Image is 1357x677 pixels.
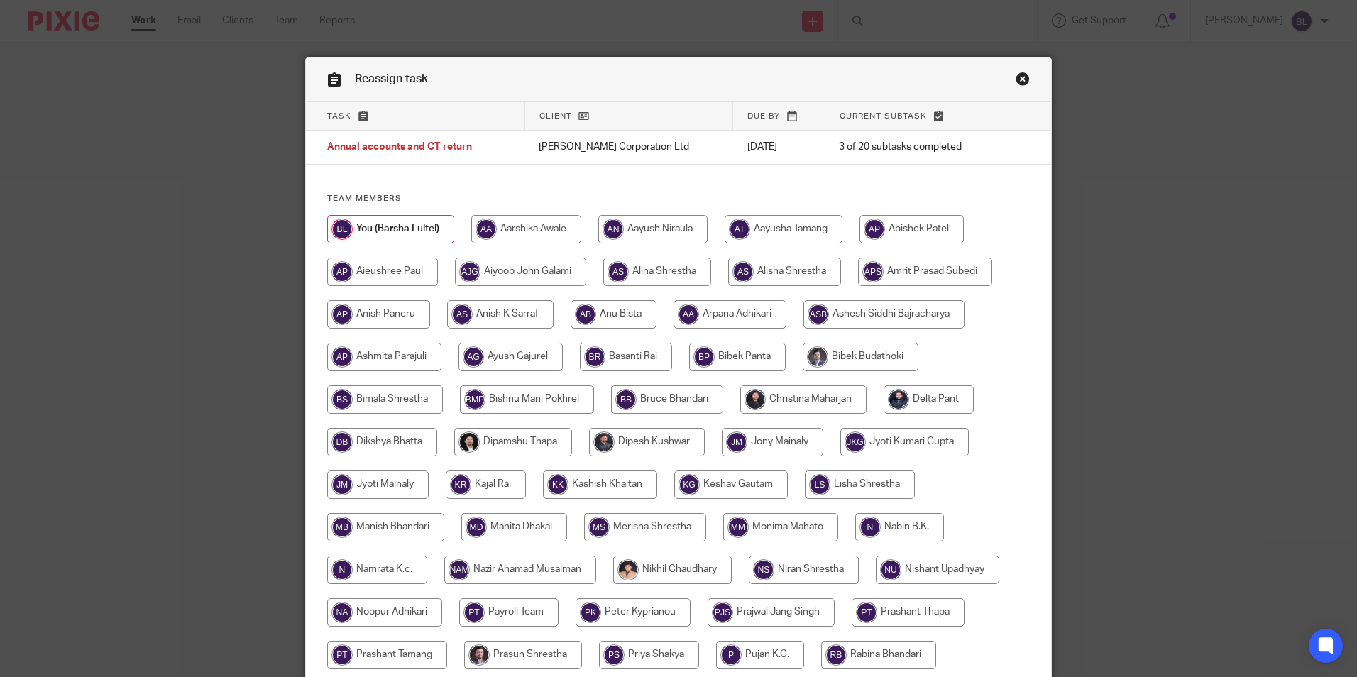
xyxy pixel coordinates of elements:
span: Current subtask [840,112,927,120]
span: Due by [747,112,780,120]
span: Client [539,112,572,120]
h4: Team members [327,193,1030,204]
td: 3 of 20 subtasks completed [825,131,1001,165]
p: [PERSON_NAME] Corporation Ltd [539,140,719,154]
a: Close this dialog window [1016,72,1030,91]
span: Annual accounts and CT return [327,143,472,153]
p: [DATE] [747,140,811,154]
span: Task [327,112,351,120]
span: Reassign task [355,73,428,84]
